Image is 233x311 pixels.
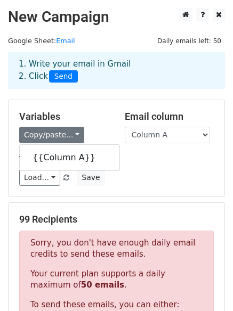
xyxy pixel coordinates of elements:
a: Copy/paste... [19,127,84,143]
a: {{Column A}} [20,149,119,166]
span: Send [49,70,78,83]
h5: Variables [19,111,109,122]
iframe: Chat Widget [180,260,233,311]
button: Save [77,169,105,186]
h2: New Campaign [8,8,225,26]
a: Email [56,37,75,45]
span: Daily emails left: 50 [154,35,225,47]
h5: Email column [125,111,214,122]
a: Daily emails left: 50 [154,37,225,45]
p: Your current plan supports a daily maximum of . [30,268,203,291]
a: Load... [19,169,60,186]
h5: 99 Recipients [19,214,214,225]
small: Google Sheet: [8,37,75,45]
strong: 50 emails [81,280,124,290]
div: 1. Write your email in Gmail 2. Click [11,58,222,83]
p: To send these emails, you can either: [30,299,203,310]
p: Sorry, you don't have enough daily email credits to send these emails. [30,238,203,260]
